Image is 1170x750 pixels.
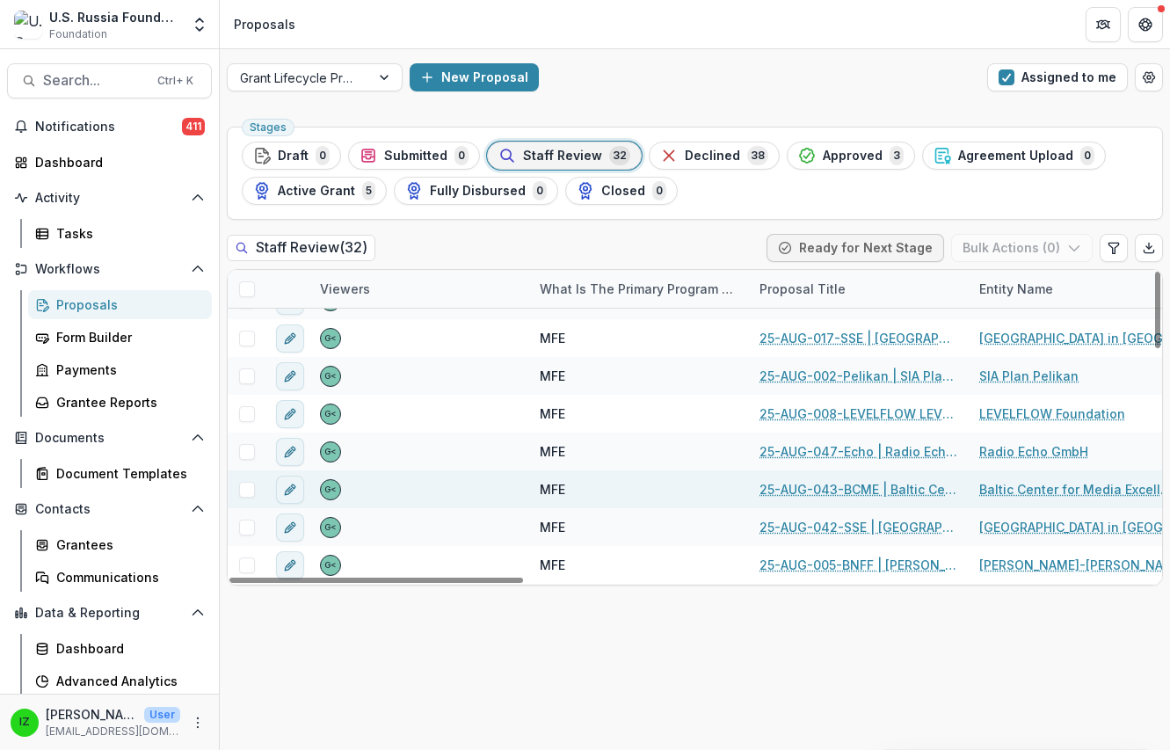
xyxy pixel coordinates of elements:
a: Dashboard [7,148,212,177]
div: Grantee Reports [56,393,198,411]
span: 5 [362,181,375,200]
button: More [187,712,208,733]
div: Payments [56,360,198,379]
div: Gennady Podolny <gpodolny@usrf.us> [324,485,337,494]
span: Foundation [49,26,107,42]
p: User [144,707,180,723]
button: Approved3 [787,142,915,170]
a: Grantees [28,530,212,559]
div: Document Templates [56,464,198,483]
span: 0 [454,146,469,165]
span: Data & Reporting [35,606,184,621]
div: Communications [56,568,198,586]
span: Workflows [35,262,184,277]
div: Gennady Podolny <gpodolny@usrf.us> [324,334,337,343]
button: Get Help [1128,7,1163,42]
div: Grantees [56,535,198,554]
div: Advanced Analytics [56,672,198,690]
a: LEVELFLOW Foundation [979,404,1125,423]
span: 0 [316,146,330,165]
a: Dashboard [28,634,212,663]
span: MFE [540,367,565,385]
p: [PERSON_NAME] [46,705,137,724]
div: Igor Zevelev [19,717,30,728]
div: Tasks [56,224,198,243]
span: 38 [747,146,768,165]
span: Stages [250,121,287,134]
button: Declined38 [649,142,780,170]
div: Viewers [309,280,381,298]
button: Agreement Upload0 [922,142,1106,170]
a: Tasks [28,219,212,248]
span: Draft [278,149,309,164]
span: 0 [652,181,666,200]
a: Proposals [28,290,212,319]
div: Proposal Title [749,280,856,298]
button: Notifications411 [7,113,212,141]
nav: breadcrumb [227,11,302,37]
div: Proposal Title [749,270,969,308]
span: MFE [540,404,565,423]
span: Approved [823,149,883,164]
span: 3 [890,146,904,165]
button: Open Activity [7,184,212,212]
span: Fully Disbursed [430,184,526,199]
div: Proposals [234,15,295,33]
a: 25-AUG-005-BNFF | [PERSON_NAME]-[PERSON_NAME] Foundation - 2025 - Grant Proposal Application ([DA... [759,556,958,574]
button: Draft0 [242,142,341,170]
a: Document Templates [28,459,212,488]
a: Form Builder [28,323,212,352]
button: edit [276,400,304,428]
button: Open Data & Reporting [7,599,212,627]
div: Gennady Podolny <gpodolny@usrf.us> [324,410,337,419]
span: Declined [685,149,740,164]
div: Gennady Podolny <gpodolny@usrf.us> [324,523,337,532]
div: Proposals [56,295,198,314]
button: Edit table settings [1100,234,1128,262]
div: Viewers [309,270,529,308]
a: 25-AUG-002-Pelikan | SIA Plan Pelikan - 2025 - Grant Proposal Application ([DATE]) [759,367,958,385]
button: edit [276,438,304,466]
span: MFE [540,518,565,536]
button: Submitted0 [348,142,480,170]
button: edit [276,513,304,542]
button: Open entity switcher [187,7,212,42]
div: Dashboard [56,639,198,658]
span: Staff Review [523,149,602,164]
a: Radio Echo GmbH [979,442,1088,461]
div: U.S. Russia Foundation [49,8,180,26]
button: Bulk Actions (0) [951,234,1093,262]
button: edit [276,476,304,504]
a: Communications [28,563,212,592]
button: Ready for Next Stage [767,234,944,262]
button: Open table manager [1135,63,1163,91]
p: [EMAIL_ADDRESS][DOMAIN_NAME] [46,724,180,739]
div: What is the primary program area your project fits in to? [529,280,749,298]
a: Grantee Reports [28,388,212,417]
span: Closed [601,184,645,199]
span: 32 [609,146,630,165]
a: SIA Plan Pelikan [979,367,1079,385]
span: Notifications [35,120,182,135]
span: Agreement Upload [958,149,1073,164]
div: Gennady Podolny <gpodolny@usrf.us> [324,448,337,456]
span: MFE [540,480,565,499]
button: Open Documents [7,424,212,452]
button: Fully Disbursed0 [394,177,558,205]
button: Staff Review32 [487,142,642,170]
div: Gennady Podolny <gpodolny@usrf.us> [324,561,337,570]
button: Open Contacts [7,495,212,523]
a: 25-AUG-047-Echo | Radio Echo GmbH - 2025 - Grant Proposal Application ([DATE]) [759,442,958,461]
img: U.S. Russia Foundation [14,11,42,39]
span: Activity [35,191,184,206]
span: Active Grant [278,184,355,199]
div: Dashboard [35,153,198,171]
span: 0 [533,181,547,200]
a: 25-AUG-017-SSE | [GEOGRAPHIC_DATA] in [GEOGRAPHIC_DATA] - 2025 - Grant Proposal Application ([DATE]) [759,329,958,347]
div: Form Builder [56,328,198,346]
button: Closed0 [565,177,678,205]
span: Documents [35,431,184,446]
div: Gennady Podolny <gpodolny@usrf.us> [324,372,337,381]
span: Contacts [35,502,184,517]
